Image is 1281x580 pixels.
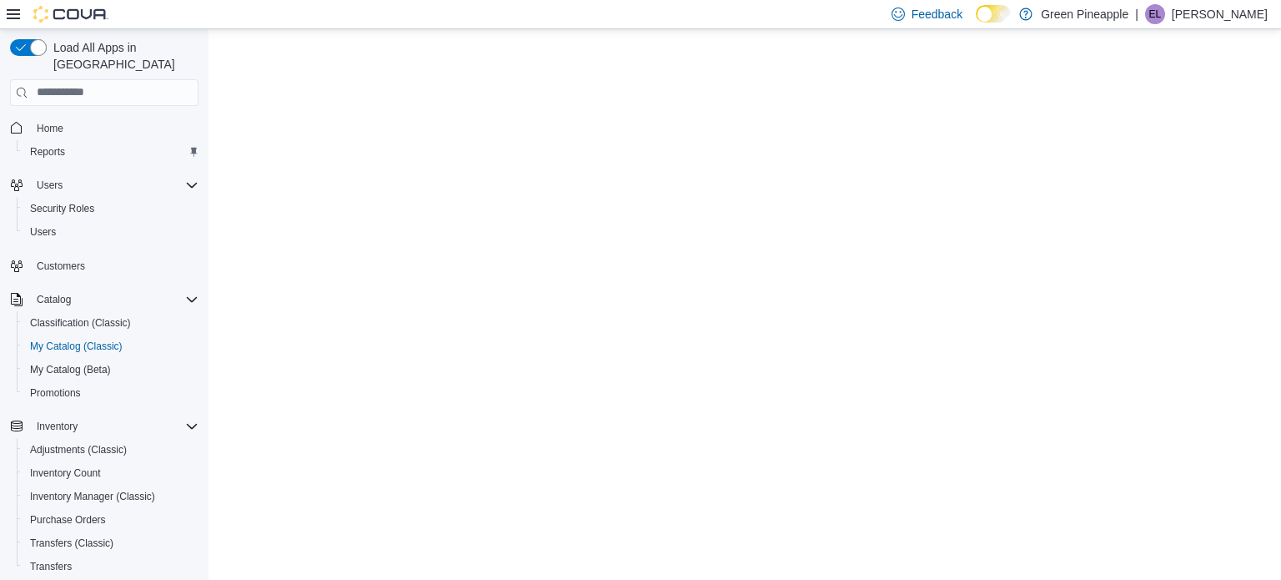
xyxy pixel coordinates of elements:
[17,358,205,381] button: My Catalog (Beta)
[30,416,84,436] button: Inventory
[30,290,78,310] button: Catalog
[23,142,72,162] a: Reports
[30,202,94,215] span: Security Roles
[976,5,1011,23] input: Dark Mode
[17,438,205,461] button: Adjustments (Classic)
[17,485,205,508] button: Inventory Manager (Classic)
[23,336,129,356] a: My Catalog (Classic)
[3,415,205,438] button: Inventory
[37,122,63,135] span: Home
[1149,4,1162,24] span: EL
[912,6,962,23] span: Feedback
[30,316,131,330] span: Classification (Classic)
[3,254,205,278] button: Customers
[30,290,198,310] span: Catalog
[23,313,198,333] span: Classification (Classic)
[17,335,205,358] button: My Catalog (Classic)
[23,142,198,162] span: Reports
[23,383,88,403] a: Promotions
[23,533,198,553] span: Transfers (Classic)
[30,467,101,480] span: Inventory Count
[23,557,198,577] span: Transfers
[23,463,198,483] span: Inventory Count
[30,416,198,436] span: Inventory
[30,256,92,276] a: Customers
[23,510,113,530] a: Purchase Orders
[30,340,123,353] span: My Catalog (Classic)
[23,440,133,460] a: Adjustments (Classic)
[17,197,205,220] button: Security Roles
[30,225,56,239] span: Users
[30,255,198,276] span: Customers
[30,118,198,139] span: Home
[23,360,118,380] a: My Catalog (Beta)
[1145,4,1165,24] div: Eden Lafrentz
[30,386,81,400] span: Promotions
[17,461,205,485] button: Inventory Count
[23,199,101,219] a: Security Roles
[3,288,205,311] button: Catalog
[23,199,198,219] span: Security Roles
[23,222,198,242] span: Users
[23,440,198,460] span: Adjustments (Classic)
[23,533,120,553] a: Transfers (Classic)
[23,222,63,242] a: Users
[17,508,205,532] button: Purchase Orders
[17,311,205,335] button: Classification (Classic)
[37,293,71,306] span: Catalog
[23,510,198,530] span: Purchase Orders
[3,116,205,140] button: Home
[30,560,72,573] span: Transfers
[37,420,78,433] span: Inventory
[30,145,65,159] span: Reports
[30,119,70,139] a: Home
[1135,4,1138,24] p: |
[47,39,198,73] span: Load All Apps in [GEOGRAPHIC_DATA]
[23,487,162,507] a: Inventory Manager (Classic)
[30,175,198,195] span: Users
[17,220,205,244] button: Users
[30,513,106,527] span: Purchase Orders
[23,313,138,333] a: Classification (Classic)
[3,174,205,197] button: Users
[23,383,198,403] span: Promotions
[23,557,78,577] a: Transfers
[37,260,85,273] span: Customers
[23,487,198,507] span: Inventory Manager (Classic)
[23,463,108,483] a: Inventory Count
[23,360,198,380] span: My Catalog (Beta)
[30,363,111,376] span: My Catalog (Beta)
[33,6,108,23] img: Cova
[30,175,69,195] button: Users
[17,140,205,164] button: Reports
[1172,4,1268,24] p: [PERSON_NAME]
[1041,4,1128,24] p: Green Pineapple
[37,179,63,192] span: Users
[30,490,155,503] span: Inventory Manager (Classic)
[17,532,205,555] button: Transfers (Classic)
[23,336,198,356] span: My Catalog (Classic)
[17,381,205,405] button: Promotions
[30,443,127,456] span: Adjustments (Classic)
[17,555,205,578] button: Transfers
[30,537,113,550] span: Transfers (Classic)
